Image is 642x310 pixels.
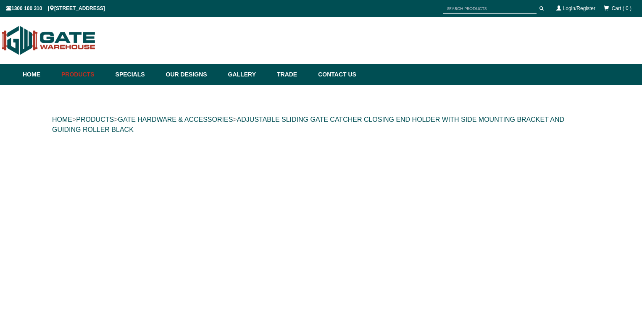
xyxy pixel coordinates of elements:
div: > > > [52,106,590,143]
a: Products [57,64,111,85]
a: HOME [52,116,72,123]
a: Our Designs [162,64,224,85]
input: SEARCH PRODUCTS [443,3,537,14]
a: GATE HARDWARE & ACCESSORIES [118,116,233,123]
a: PRODUCTS [76,116,114,123]
span: 1300 100 310 | [STREET_ADDRESS] [6,5,105,11]
a: Home [23,64,57,85]
a: Gallery [224,64,273,85]
a: Contact Us [314,64,356,85]
a: Specials [111,64,162,85]
a: ADJUSTABLE SLIDING GATE CATCHER CLOSING END HOLDER WITH SIDE MOUNTING BRACKET AND GUIDING ROLLER ... [52,116,564,133]
a: Login/Register [563,5,595,11]
span: Cart ( 0 ) [612,5,631,11]
a: Trade [273,64,314,85]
